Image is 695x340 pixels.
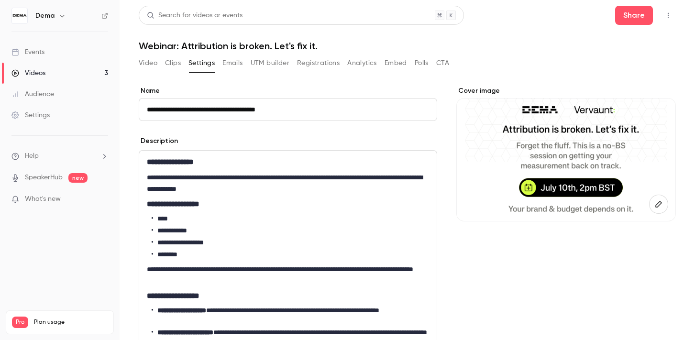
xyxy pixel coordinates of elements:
button: Clips [165,55,181,71]
label: Description [139,136,178,146]
button: Settings [188,55,215,71]
button: Registrations [297,55,340,71]
button: Emails [222,55,243,71]
div: Search for videos or events [147,11,243,21]
button: Top Bar Actions [661,8,676,23]
span: new [68,173,88,183]
button: Polls [415,55,429,71]
span: Help [25,151,39,161]
div: Settings [11,110,50,120]
img: Dema [12,8,27,23]
button: CTA [436,55,449,71]
span: What's new [25,194,61,204]
label: Name [139,86,437,96]
span: Plan usage [34,318,108,326]
span: Pro [12,317,28,328]
h6: Dema [35,11,55,21]
div: Events [11,47,44,57]
h1: Webinar: Attribution is broken. Let's fix it. [139,40,676,52]
iframe: Noticeable Trigger [97,195,108,204]
label: Cover image [456,86,676,96]
button: Video [139,55,157,71]
button: Embed [385,55,407,71]
a: SpeakerHub [25,173,63,183]
button: Share [615,6,653,25]
div: Videos [11,68,45,78]
div: Audience [11,89,54,99]
button: Analytics [347,55,377,71]
button: UTM builder [251,55,289,71]
li: help-dropdown-opener [11,151,108,161]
